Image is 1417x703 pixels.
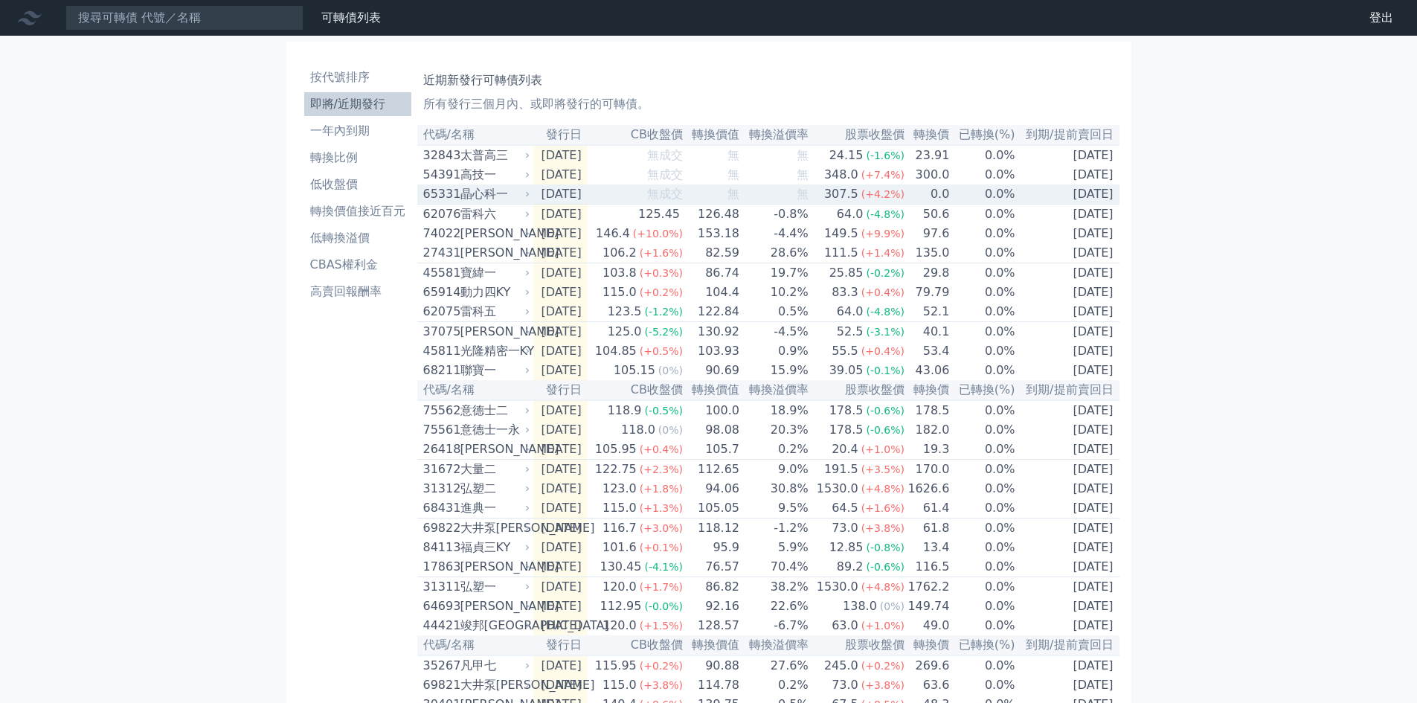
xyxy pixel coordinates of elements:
[740,341,809,361] td: 0.9%
[905,205,950,225] td: 50.6
[460,147,527,164] div: 太普高三
[600,244,640,262] div: 106.2
[533,361,588,380] td: [DATE]
[684,243,740,263] td: 82.59
[684,283,740,302] td: 104.4
[814,578,861,596] div: 1530.0
[460,362,527,379] div: 聯寶一
[304,68,411,86] li: 按代號排序
[423,303,457,321] div: 62075
[533,125,588,145] th: 發行日
[829,283,861,301] div: 83.3
[905,145,950,165] td: 23.91
[1357,6,1405,30] a: 登出
[423,95,1114,113] p: 所有發行三個月內、或即將發行的可轉債。
[640,463,683,475] span: (+2.3%)
[658,365,683,376] span: (0%)
[797,148,809,162] span: 無
[950,440,1015,460] td: 0.0%
[950,224,1015,243] td: 0.0%
[740,498,809,519] td: 9.5%
[740,380,809,400] th: 轉換溢價率
[950,341,1015,361] td: 0.0%
[304,65,411,89] a: 按代號排序
[684,205,740,225] td: 126.48
[740,224,809,243] td: -4.4%
[905,380,950,400] th: 轉換價
[684,322,740,342] td: 130.92
[304,229,411,247] li: 低轉換溢價
[304,149,411,167] li: 轉換比例
[684,361,740,380] td: 90.69
[1016,165,1119,184] td: [DATE]
[1016,577,1119,597] td: [DATE]
[533,243,588,263] td: [DATE]
[861,247,904,259] span: (+1.4%)
[950,577,1015,597] td: 0.0%
[65,5,303,31] input: 搜尋可轉債 代號／名稱
[633,228,683,240] span: (+10.0%)
[1016,440,1119,460] td: [DATE]
[600,499,640,517] div: 115.0
[905,341,950,361] td: 53.4
[684,440,740,460] td: 105.7
[740,519,809,539] td: -1.2%
[826,362,867,379] div: 39.05
[1016,224,1119,243] td: [DATE]
[866,365,904,376] span: (-0.1%)
[740,400,809,420] td: 18.9%
[1016,420,1119,440] td: [DATE]
[1016,184,1119,205] td: [DATE]
[460,244,527,262] div: [PERSON_NAME]
[821,225,861,243] div: 149.5
[740,361,809,380] td: 15.9%
[635,205,683,223] div: 125.45
[866,561,904,573] span: (-0.6%)
[826,147,867,164] div: 24.15
[740,440,809,460] td: 0.2%
[1016,341,1119,361] td: [DATE]
[600,578,640,596] div: 120.0
[304,92,411,116] a: 即將/近期發行
[533,557,588,577] td: [DATE]
[600,519,640,537] div: 116.7
[950,498,1015,519] td: 0.0%
[684,479,740,498] td: 94.06
[423,519,457,537] div: 69822
[866,424,904,436] span: (-0.6%)
[826,264,867,282] div: 25.85
[905,460,950,480] td: 170.0
[423,323,457,341] div: 37075
[905,498,950,519] td: 61.4
[592,342,640,360] div: 104.85
[423,283,457,301] div: 65914
[644,405,683,417] span: (-0.5%)
[905,283,950,302] td: 79.79
[460,205,527,223] div: 雷科六
[640,483,683,495] span: (+1.8%)
[460,519,527,537] div: 大井泵[PERSON_NAME]
[727,148,739,162] span: 無
[533,145,588,165] td: [DATE]
[905,302,950,322] td: 52.1
[866,208,904,220] span: (-4.8%)
[684,498,740,519] td: 105.05
[533,165,588,184] td: [DATE]
[861,502,904,514] span: (+1.6%)
[950,400,1015,420] td: 0.0%
[640,267,683,279] span: (+0.3%)
[684,400,740,420] td: 100.0
[533,263,588,283] td: [DATE]
[423,185,457,203] div: 65331
[1016,538,1119,557] td: [DATE]
[684,557,740,577] td: 76.57
[304,202,411,220] li: 轉換價值接近百元
[304,122,411,140] li: 一年內到期
[600,539,640,556] div: 101.6
[814,480,861,498] div: 1530.0
[304,173,411,196] a: 低收盤價
[809,380,905,400] th: 股票收盤價
[950,302,1015,322] td: 0.0%
[905,263,950,283] td: 29.8
[740,263,809,283] td: 19.7%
